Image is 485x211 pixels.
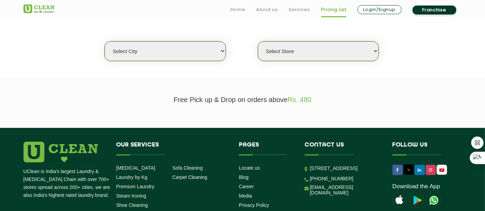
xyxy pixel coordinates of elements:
[289,6,310,14] a: Services
[23,142,98,162] img: logo.png
[392,142,453,155] h4: Follow us
[23,4,55,13] img: UClean Laundry and Dry Cleaning
[358,5,401,14] a: Login/Signup
[116,184,155,189] a: Premium Laundry
[410,193,424,207] img: playstoreicon.png
[116,165,155,171] a: [MEDICAL_DATA]
[427,193,441,207] img: UClean Laundry and Dry Cleaning
[310,164,382,172] p: [STREET_ADDRESS]
[239,184,254,189] a: Career
[116,142,229,155] h4: Our Services
[305,142,382,155] h4: Contact us
[392,193,406,207] img: apple-icon.png
[239,202,269,208] a: Privacy Policy
[231,6,245,14] a: Home
[392,183,440,190] a: Download the App
[310,176,353,181] a: [PHONE_NUMBER]
[239,174,249,180] a: Blog
[116,174,147,180] a: Laundry by Kg
[239,165,260,171] a: Locate us
[172,165,203,171] a: Sofa Cleaning
[321,6,347,14] a: Pricing List
[239,193,252,199] a: Media
[172,174,207,180] a: Carpet Cleaning
[23,96,462,104] p: Free Pick up & Drop on orders above
[288,96,311,103] span: Rs. 480
[116,202,148,208] a: Shoe Cleaning
[23,168,111,199] p: UClean is India's largest Laundry & [MEDICAL_DATA] Chain with over 700+ stores spread across 200+...
[310,184,382,195] a: [EMAIL_ADDRESS][DOMAIN_NAME]
[239,142,294,155] h4: Pages
[413,6,456,14] a: Franchise
[116,193,146,199] a: Steam Ironing
[437,167,446,174] img: UClean Laundry and Dry Cleaning
[256,6,278,14] a: About us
